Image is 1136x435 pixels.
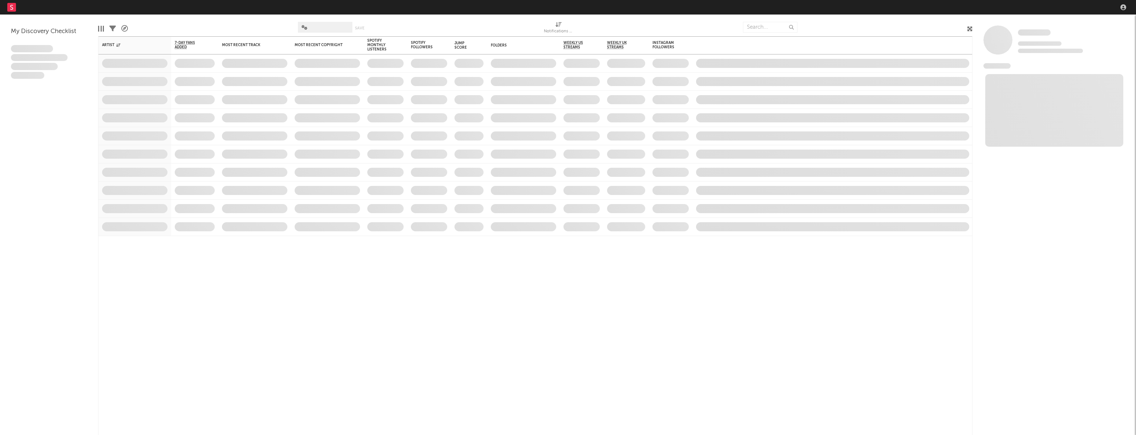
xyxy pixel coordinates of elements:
span: 0 fans last week [1018,49,1083,53]
span: Weekly UK Streams [607,41,634,49]
div: Spotify Followers [411,41,436,49]
span: 7-Day Fans Added [175,41,204,49]
div: Most Recent Track [222,43,276,47]
span: Weekly US Streams [563,41,589,49]
div: Notifications (Artist) [544,18,573,39]
button: Save [355,26,364,30]
div: Artist [102,43,157,47]
div: Folders [491,43,545,48]
div: My Discovery Checklist [11,27,87,36]
span: News Feed [983,63,1011,69]
div: Jump Score [454,41,473,50]
div: Spotify Monthly Listeners [367,38,393,52]
div: Edit Columns [98,18,104,39]
div: Notifications (Artist) [544,27,573,36]
div: Instagram Followers [652,41,678,49]
span: Lorem ipsum dolor [11,45,53,52]
span: Aliquam viverra [11,72,44,79]
div: Most Recent Copyright [295,43,349,47]
span: Integer aliquet in purus et [11,54,68,61]
a: Some Artist [1018,29,1051,36]
input: Search... [743,22,797,33]
span: Tracking Since: [DATE] [1018,41,1062,46]
div: Filters [109,18,116,39]
div: A&R Pipeline [121,18,128,39]
span: Praesent ac interdum [11,63,58,70]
